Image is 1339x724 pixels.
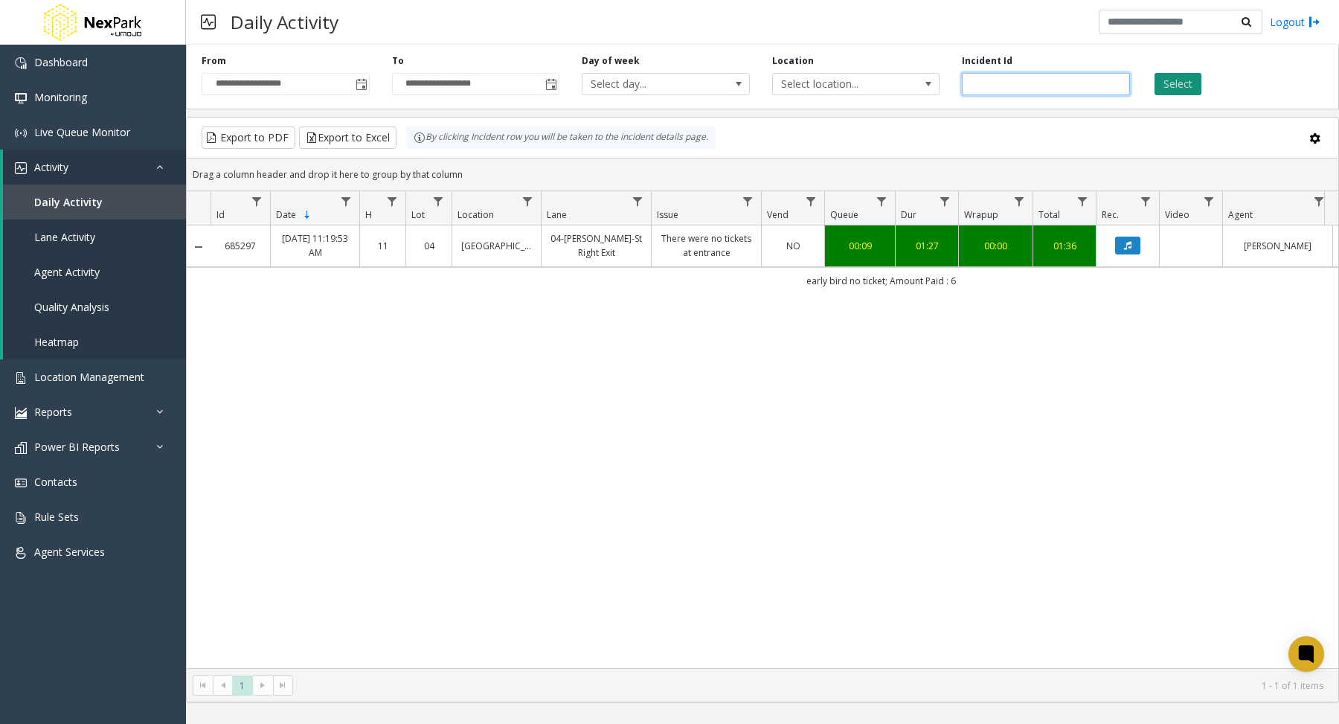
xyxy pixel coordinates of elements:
span: Id [216,208,225,221]
span: Lane [547,208,567,221]
a: 00:00 [968,239,1024,253]
a: Wrapup Filter Menu [1009,191,1030,211]
span: Live Queue Monitor [34,125,130,139]
button: Select [1155,73,1201,95]
a: 11 [369,239,396,253]
span: Sortable [301,209,313,221]
a: 01:36 [1042,239,1087,253]
h3: Daily Activity [223,4,346,40]
img: logout [1309,14,1320,30]
a: Issue Filter Menu [738,191,758,211]
a: Video Filter Menu [1199,191,1219,211]
span: Contacts [34,475,77,489]
img: 'icon' [15,57,27,69]
span: Monitoring [34,90,87,104]
span: Total [1038,208,1060,221]
a: 685297 [219,239,261,253]
span: Wrapup [964,208,998,221]
img: 'icon' [15,547,27,559]
span: Location [457,208,494,221]
label: From [202,54,226,68]
span: Toggle popup [542,74,559,94]
a: 00:09 [834,239,886,253]
span: Date [276,208,296,221]
span: Power BI Reports [34,440,120,454]
a: Lot Filter Menu [428,191,449,211]
span: Quality Analysis [34,300,109,314]
a: 04-[PERSON_NAME]-St Right Exit [550,231,642,260]
a: Agent Filter Menu [1309,191,1329,211]
label: To [392,54,404,68]
span: Location Management [34,370,144,384]
span: NO [786,240,800,252]
label: Location [772,54,814,68]
a: H Filter Menu [382,191,402,211]
span: Queue [830,208,858,221]
div: Data table [187,191,1338,668]
span: Page 1 [232,676,252,696]
span: Rec. [1102,208,1119,221]
a: NO [771,239,815,253]
span: Vend [767,208,789,221]
a: There were no tickets at entrance [661,231,752,260]
kendo-pager-info: 1 - 1 of 1 items [302,679,1323,692]
a: Dur Filter Menu [935,191,955,211]
span: Activity [34,160,68,174]
label: Day of week [582,54,640,68]
a: [DATE] 11:19:53 AM [280,231,350,260]
img: 'icon' [15,477,27,489]
a: Activity [3,150,186,185]
a: [PERSON_NAME] [1232,239,1323,253]
img: 'icon' [15,442,27,454]
a: Lane Filter Menu [628,191,648,211]
span: Lot [411,208,425,221]
a: Date Filter Menu [336,191,356,211]
a: Rec. Filter Menu [1136,191,1156,211]
span: Select day... [582,74,716,94]
a: Id Filter Menu [247,191,267,211]
span: Issue [657,208,678,221]
a: Vend Filter Menu [801,191,821,211]
a: [GEOGRAPHIC_DATA] [461,239,532,253]
img: 'icon' [15,372,27,384]
img: 'icon' [15,407,27,419]
div: Drag a column header and drop it here to group by that column [187,161,1338,188]
span: Reports [34,405,72,419]
span: Dashboard [34,55,88,69]
a: Total Filter Menu [1073,191,1093,211]
span: Agent [1228,208,1253,221]
img: pageIcon [201,4,216,40]
div: By clicking Incident row you will be taken to the incident details page. [406,126,716,149]
span: H [365,208,372,221]
label: Incident Id [962,54,1012,68]
span: Daily Activity [34,195,103,209]
img: 'icon' [15,162,27,174]
a: Queue Filter Menu [872,191,892,211]
span: Select location... [773,74,906,94]
button: Export to Excel [299,126,396,149]
a: 04 [415,239,443,253]
span: Video [1165,208,1189,221]
span: Heatmap [34,335,79,349]
button: Export to PDF [202,126,295,149]
a: Quality Analysis [3,289,186,324]
a: Daily Activity [3,185,186,220]
a: Agent Activity [3,254,186,289]
a: Heatmap [3,324,186,359]
span: Rule Sets [34,510,79,524]
img: 'icon' [15,127,27,139]
a: 01:27 [905,239,949,253]
span: Lane Activity [34,230,95,244]
span: Agent Activity [34,265,100,279]
span: Dur [901,208,916,221]
a: Collapse Details [187,241,211,253]
span: Agent Services [34,545,105,559]
img: 'icon' [15,512,27,524]
img: 'icon' [15,92,27,104]
a: Lane Activity [3,220,186,254]
span: Toggle popup [353,74,369,94]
